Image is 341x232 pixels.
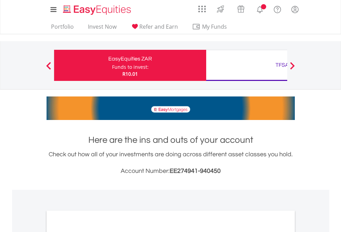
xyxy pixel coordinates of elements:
[215,3,226,15] img: thrive-v2.svg
[122,71,138,77] span: R10.01
[60,2,134,16] a: Home page
[47,150,295,176] div: Check out how all of your investments are doing across different asset classes you hold.
[139,23,178,30] span: Refer and Earn
[285,65,299,72] button: Next
[198,5,206,13] img: grid-menu-icon.svg
[58,54,202,64] div: EasyEquities ZAR
[48,23,77,34] a: Portfolio
[286,2,304,17] a: My Profile
[112,64,149,71] div: Funds to invest:
[251,2,269,16] a: Notifications
[194,2,210,13] a: AppsGrid
[47,134,295,146] h1: Here are the ins and outs of your account
[170,168,221,174] span: EE274941-940450
[128,23,181,34] a: Refer and Earn
[192,22,237,31] span: My Funds
[269,2,286,16] a: FAQ's and Support
[62,4,134,16] img: EasyEquities_Logo.png
[235,3,247,15] img: vouchers-v2.svg
[42,65,56,72] button: Previous
[85,23,119,34] a: Invest Now
[231,2,251,15] a: Vouchers
[47,96,295,120] img: EasyMortage Promotion Banner
[47,166,295,176] h3: Account Number:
